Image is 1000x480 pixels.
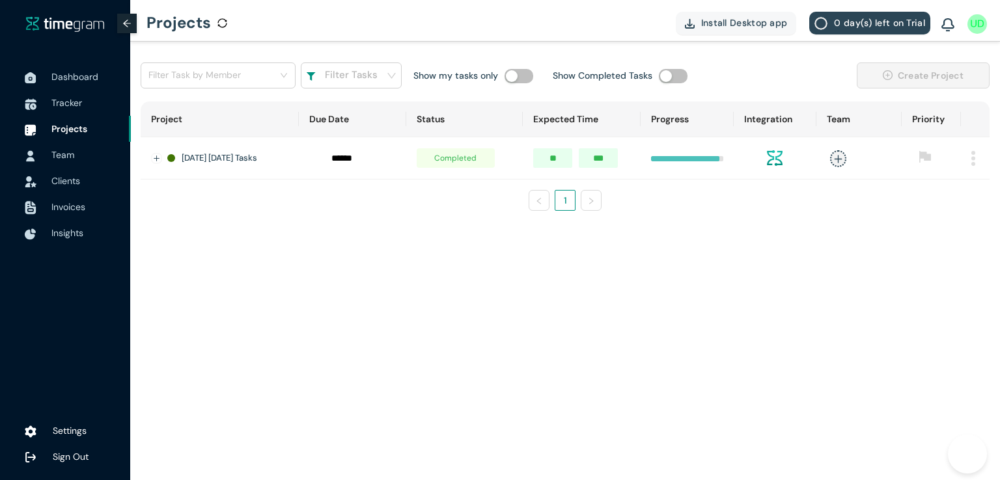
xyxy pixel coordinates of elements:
button: right [581,190,602,211]
a: 1 [555,191,575,210]
span: Invoices [51,201,85,213]
li: Next Page [581,190,602,211]
span: Projects [51,123,87,135]
li: 1 [555,190,576,211]
span: flag [919,150,932,163]
span: down [387,71,396,81]
th: Status [406,101,523,137]
span: left [535,197,543,205]
span: Team [51,149,74,161]
span: Sign Out [53,451,89,462]
h1: Projects [146,3,211,42]
iframe: Toggle Customer Support [948,434,987,473]
img: DashboardIcon [25,72,36,84]
th: Priority [902,101,961,137]
span: Tracker [51,97,82,109]
img: timegram [26,16,104,32]
li: Previous Page [529,190,549,211]
span: Install Desktop app [701,16,788,30]
button: left [529,190,549,211]
span: Insights [51,227,83,239]
span: completed [417,148,495,168]
img: InsightsIcon [25,228,36,240]
button: plus-circleCreate Project [857,62,990,88]
img: settings.78e04af822cf15d41b38c81147b09f22.svg [25,425,36,438]
img: UserIcon [25,150,36,162]
span: right [587,197,595,205]
img: filterIcon [306,72,316,81]
span: Dashboard [51,71,98,83]
img: DownloadApp [685,19,695,29]
div: [DATE] [DATE] Tasks [167,152,288,165]
img: BellIcon [941,18,954,33]
span: Settings [53,425,87,436]
th: Team [816,101,902,137]
th: Integration [734,101,816,137]
th: Progress [641,101,734,137]
img: integration [767,150,783,166]
th: Expected Time [523,101,640,137]
span: plus [830,150,846,167]
button: Install Desktop app [676,12,797,34]
img: InvoiceIcon [25,201,36,215]
span: Clients [51,175,80,187]
img: MenuIcon.83052f96084528689178504445afa2f4.svg [971,151,975,166]
span: 0 day(s) left on Trial [834,16,925,30]
img: TimeTrackerIcon [25,98,36,110]
button: Expand row [152,153,162,164]
h1: [DATE] [DATE] Tasks [182,152,257,165]
h1: Filter Tasks [325,68,378,83]
h1: Show Completed Tasks [553,68,652,83]
img: logOut.ca60ddd252d7bab9102ea2608abe0238.svg [25,451,36,463]
button: 0 day(s) left on Trial [809,12,930,34]
img: InvoiceIcon [25,176,36,187]
span: arrow-left [122,19,132,28]
img: UserIcon [967,14,987,34]
img: ProjectIcon [25,124,36,136]
th: Project [141,101,299,137]
span: sync [217,18,227,28]
th: Due Date [299,101,406,137]
h1: Show my tasks only [413,68,498,83]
